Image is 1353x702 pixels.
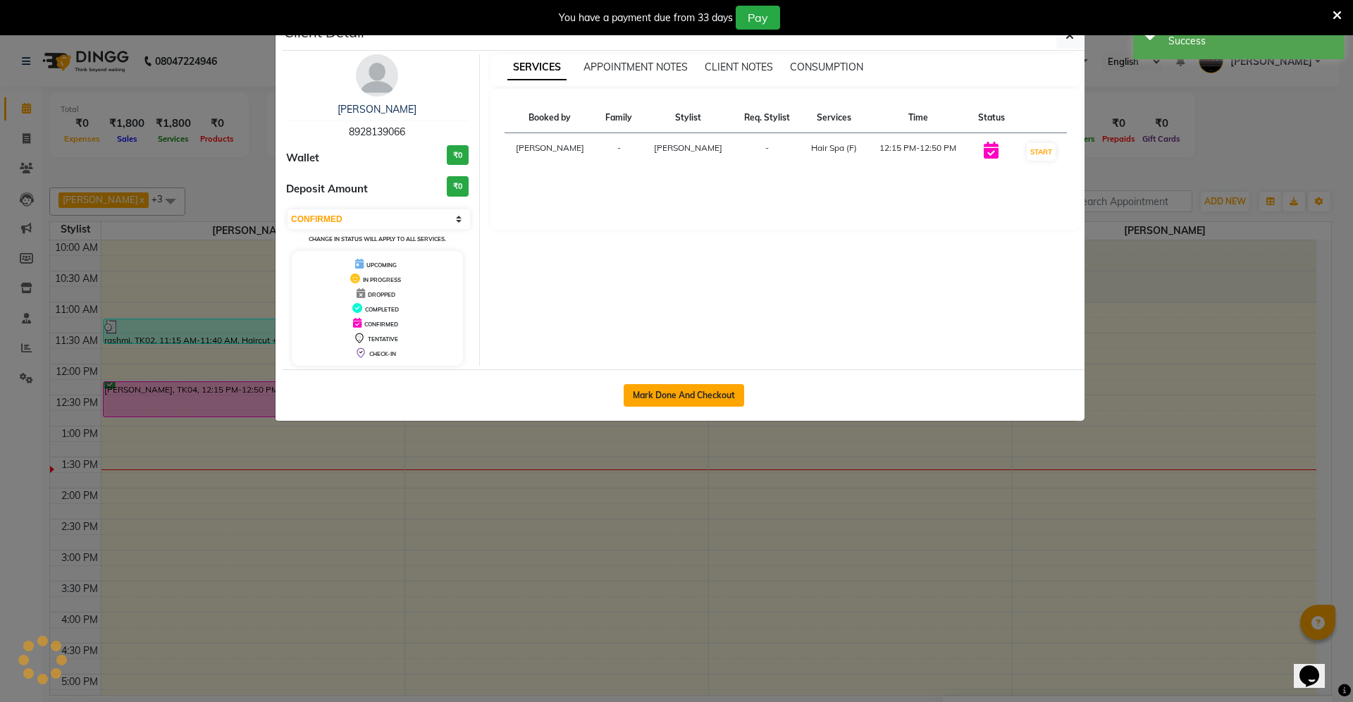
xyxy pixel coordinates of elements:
span: COMPLETED [365,306,399,313]
iframe: chat widget [1294,646,1339,688]
h3: ₹0 [447,145,469,166]
button: Pay [736,6,780,30]
th: Req. Stylist [734,103,801,133]
button: Mark Done And Checkout [624,384,744,407]
span: DROPPED [368,291,395,298]
th: Stylist [642,103,734,133]
span: CLIENT NOTES [705,61,773,73]
td: - [734,133,801,171]
span: 8928139066 [349,125,405,138]
img: avatar [356,54,398,97]
div: Hair Spa (F) [809,142,859,154]
td: [PERSON_NAME] [505,133,596,171]
button: START [1027,143,1056,161]
span: SERVICES [507,55,567,80]
small: Change in status will apply to all services. [309,235,446,242]
div: You have a payment due from 33 days [559,11,733,25]
th: Booked by [505,103,596,133]
span: IN PROGRESS [363,276,401,283]
th: Status [968,103,1015,133]
span: [PERSON_NAME] [654,142,722,153]
div: Success [1168,34,1334,49]
span: Wallet [286,150,319,166]
span: CONSUMPTION [790,61,863,73]
span: CHECK-IN [369,350,396,357]
span: APPOINTMENT NOTES [583,61,688,73]
a: [PERSON_NAME] [338,103,416,116]
th: Time [867,103,968,133]
td: 12:15 PM-12:50 PM [867,133,968,171]
h3: ₹0 [447,176,469,197]
td: - [595,133,642,171]
span: Deposit Amount [286,181,368,197]
span: UPCOMING [366,261,397,269]
th: Family [595,103,642,133]
span: TENTATIVE [368,335,398,343]
th: Services [801,103,867,133]
span: CONFIRMED [364,321,398,328]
